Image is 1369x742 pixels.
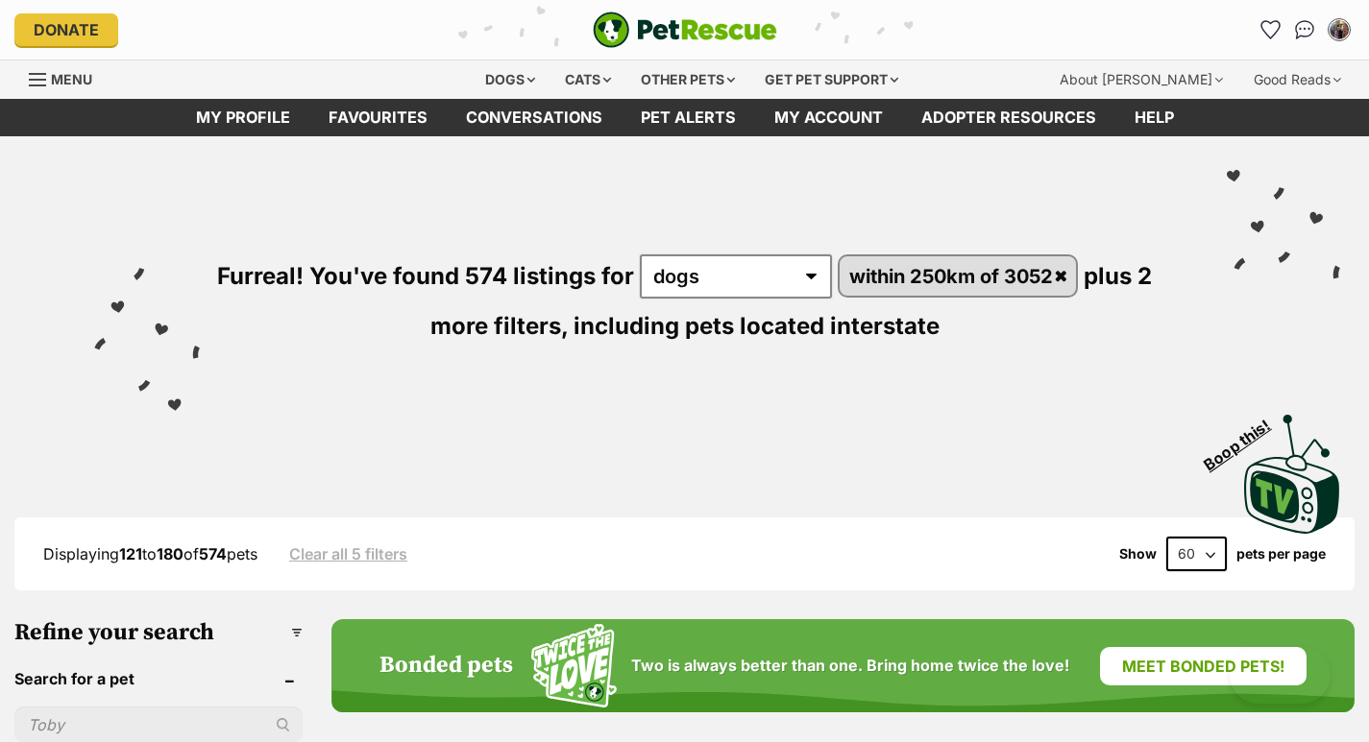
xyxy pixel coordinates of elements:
[1230,646,1331,704] iframe: Help Scout Beacon - Open
[1240,60,1355,99] div: Good Reads
[14,670,303,687] header: Search for a pet
[1100,647,1307,685] a: Meet bonded pets!
[379,653,513,680] h4: Bonded pets
[309,99,447,136] a: Favourites
[593,12,777,48] img: logo-e224e6f780fb5917bec1dbf3a21bbac754714ae5b6737aabdf751b685950b380.svg
[1295,20,1315,39] img: chat-41dd97257d64d25036548639549fe6c8038ab92f7586957e7f3b1b290dea8141.svg
[1236,546,1326,562] label: pets per page
[1255,14,1285,45] a: Favourites
[177,99,309,136] a: My profile
[1330,20,1349,39] img: Magda Ching profile pic
[472,60,549,99] div: Dogs
[531,624,617,707] img: Squiggle
[631,657,1069,675] span: Two is always better than one. Bring home twice the love!
[430,262,1152,340] span: plus 2 more filters,
[551,60,624,99] div: Cats
[1244,397,1340,538] a: Boop this!
[43,544,257,563] span: Displaying to of pets
[1201,404,1289,473] span: Boop this!
[627,60,748,99] div: Other pets
[1324,14,1355,45] button: My account
[51,71,92,87] span: Menu
[1255,14,1355,45] ul: Account quick links
[14,619,303,646] h3: Refine your search
[593,12,777,48] a: PetRescue
[574,312,940,340] span: including pets located interstate
[622,99,755,136] a: Pet alerts
[289,545,407,562] a: Clear all 5 filters
[1046,60,1236,99] div: About [PERSON_NAME]
[755,99,902,136] a: My account
[1115,99,1193,136] a: Help
[1244,415,1340,534] img: PetRescue TV logo
[217,262,634,290] span: Furreal! You've found 574 listings for
[751,60,912,99] div: Get pet support
[1289,14,1320,45] a: Conversations
[157,544,183,563] strong: 180
[447,99,622,136] a: conversations
[1119,546,1157,562] span: Show
[29,60,106,95] a: Menu
[902,99,1115,136] a: Adopter resources
[119,544,142,563] strong: 121
[840,256,1076,296] a: within 250km of 3052
[199,544,227,563] strong: 574
[14,13,118,46] a: Donate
